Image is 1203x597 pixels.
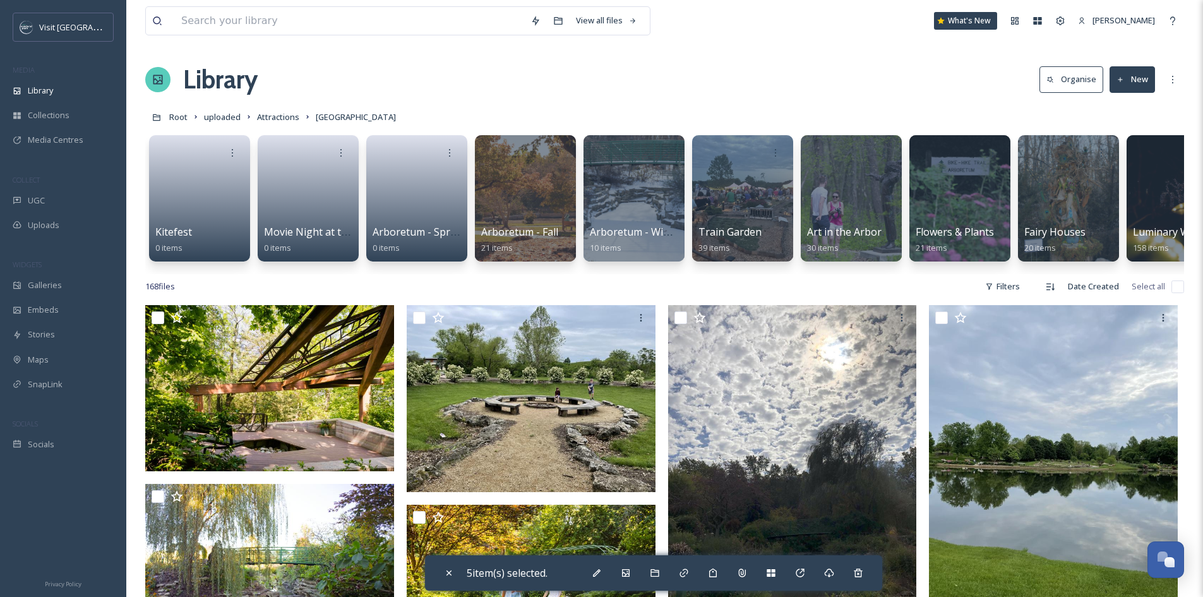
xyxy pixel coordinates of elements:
[13,175,40,184] span: COLLECT
[39,21,137,33] span: Visit [GEOGRAPHIC_DATA]
[373,226,465,253] a: Arboretum - Spring0 items
[169,111,188,123] span: Root
[155,226,192,253] a: Kitefest0 items
[916,225,994,239] span: Flowers & Plants
[807,226,906,253] a: Art in the Arboretum30 items
[257,111,299,123] span: Attractions
[481,226,558,253] a: Arboretum - Fall21 items
[28,279,62,291] span: Galleries
[204,111,241,123] span: uploaded
[698,225,762,239] span: Train Garden
[590,226,683,253] a: Arboretum - Winter10 items
[28,354,49,366] span: Maps
[145,280,175,292] span: 168 file s
[28,134,83,146] span: Media Centres
[145,305,394,471] img: Visit OP - Arboretum - 24.JPG
[169,109,188,124] a: Root
[1072,8,1161,33] a: [PERSON_NAME]
[175,7,524,35] input: Search your library
[204,109,241,124] a: uploaded
[28,438,54,450] span: Socials
[28,329,55,341] span: Stories
[316,111,396,123] span: [GEOGRAPHIC_DATA]
[698,242,730,253] span: 39 items
[316,109,396,124] a: [GEOGRAPHIC_DATA]
[257,109,299,124] a: Attractions
[1110,66,1155,92] button: New
[590,225,683,239] span: Arboretum - Winter
[13,260,42,269] span: WIDGETS
[1147,541,1184,578] button: Open Chat
[590,242,621,253] span: 10 items
[264,226,408,253] a: Movie Night at the Arboretum0 items
[28,304,59,316] span: Embeds
[13,419,38,428] span: SOCIALS
[28,195,45,207] span: UGC
[807,242,839,253] span: 30 items
[1092,15,1155,26] span: [PERSON_NAME]
[28,85,53,97] span: Library
[264,242,291,253] span: 0 items
[373,242,400,253] span: 0 items
[45,580,81,588] span: Privacy Policy
[916,226,994,253] a: Flowers & Plants21 items
[934,12,997,30] a: What's New
[264,225,408,239] span: Movie Night at the Arboretum
[155,242,183,253] span: 0 items
[979,274,1026,299] div: Filters
[1062,274,1125,299] div: Date Created
[1024,225,1086,239] span: Fairy Houses
[373,225,465,239] span: Arboretum - Spring
[1133,242,1169,253] span: 158 items
[28,219,59,231] span: Uploads
[1039,66,1103,92] button: Organise
[481,242,513,253] span: 21 items
[407,305,655,492] img: Photo May 23, 10 05 37 AM.jpg
[1132,280,1165,292] span: Select all
[807,225,906,239] span: Art in the Arboretum
[183,61,258,99] a: Library
[1024,226,1086,253] a: Fairy Houses20 items
[45,576,81,591] a: Privacy Policy
[28,109,69,121] span: Collections
[20,21,33,33] img: c3es6xdrejuflcaqpovn.png
[916,242,947,253] span: 21 items
[467,566,548,580] span: 5 item(s) selected.
[13,65,35,75] span: MEDIA
[28,378,63,390] span: SnapLink
[155,225,192,239] span: Kitefest
[698,226,762,253] a: Train Garden39 items
[481,225,558,239] span: Arboretum - Fall
[570,8,643,33] a: View all files
[1024,242,1056,253] span: 20 items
